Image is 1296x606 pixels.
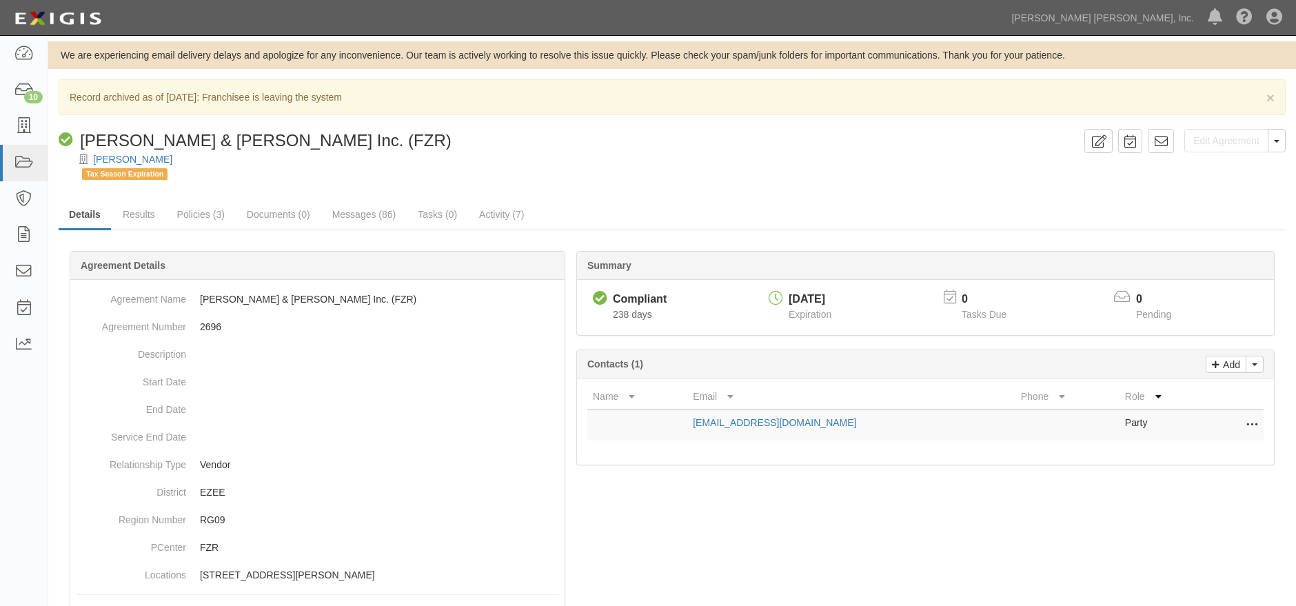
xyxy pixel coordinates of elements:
i: Compliant [59,133,73,148]
a: [PERSON_NAME] [93,154,172,165]
dt: Region Number [76,506,186,527]
span: Since 01/02/2025 [613,309,652,320]
td: Party [1120,410,1208,441]
span: Tasks Due [962,309,1006,320]
a: Add [1206,356,1246,373]
i: Compliant [593,292,607,306]
p: Record archived as of [DATE]: Franchisee is leaving the system [70,90,1275,104]
a: [EMAIL_ADDRESS][DOMAIN_NAME] [693,417,856,428]
dt: End Date [76,396,186,416]
dt: Relationship Type [76,451,186,472]
a: Policies (3) [167,201,235,228]
img: logo-5460c22ac91f19d4615b14bd174203de0afe785f0fc80cf4dbbc73dc1793850b.png [10,6,105,31]
dt: PCenter [76,534,186,554]
p: [STREET_ADDRESS][PERSON_NAME] [200,568,559,582]
div: 10 [24,91,43,103]
a: [PERSON_NAME] [PERSON_NAME], Inc. [1004,4,1201,32]
dt: Start Date [76,368,186,389]
span: [PERSON_NAME] & [PERSON_NAME] Inc. (FZR) [80,131,452,150]
dt: District [76,478,186,499]
th: Phone [1015,384,1120,410]
p: FZR [200,541,559,554]
dt: Agreement Number [76,313,186,334]
a: Activity (7) [469,201,534,228]
span: Tax Season Expiration [82,168,168,180]
a: Edit Agreement [1184,129,1268,152]
a: Documents (0) [236,201,321,228]
a: Tasks (0) [407,201,467,228]
th: Name [587,384,687,410]
th: Role [1120,384,1208,410]
dt: Agreement Name [76,285,186,306]
i: Help Center - Complianz [1236,10,1253,26]
p: Add [1219,356,1240,372]
div: Williams & Seixas Inc. (FZR) [59,129,452,152]
dd: [PERSON_NAME] & [PERSON_NAME] Inc. (FZR) [76,285,559,313]
dt: Locations [76,561,186,582]
div: [DATE] [789,292,831,307]
span: Expiration [789,309,831,320]
span: × [1266,90,1275,105]
a: Results [112,201,165,228]
b: Agreement Details [81,260,165,271]
th: Email [687,384,1015,410]
dt: Service End Date [76,423,186,444]
b: Contacts (1) [587,358,643,370]
p: 0 [1136,292,1188,307]
span: Pending [1136,309,1171,320]
b: Summary [587,260,631,271]
button: Close [1266,90,1275,105]
p: 0 [962,292,1024,307]
dd: 2696 [76,313,559,341]
div: Compliant [613,292,667,307]
a: Details [59,201,111,230]
p: RG09 [200,513,559,527]
dt: Description [76,341,186,361]
p: EZEE [200,485,559,499]
a: Messages (86) [322,201,407,228]
div: We are experiencing email delivery delays and apologize for any inconvenience. Our team is active... [48,48,1296,62]
dd: Vendor [76,451,559,478]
